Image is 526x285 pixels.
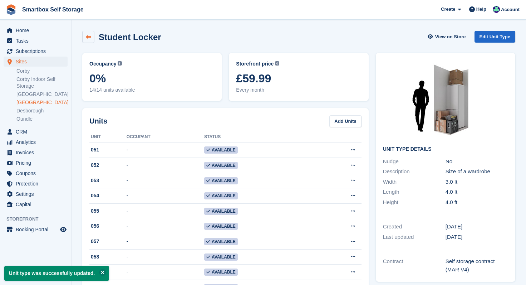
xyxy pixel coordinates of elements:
[446,257,508,274] div: Self storage contract (MAR V4)
[383,158,446,166] div: Nudge
[4,127,68,137] a: menu
[383,257,446,274] div: Contract
[89,192,127,199] div: 054
[383,178,446,186] div: Width
[204,192,238,199] span: Available
[99,32,161,42] h2: Student Locker
[4,179,68,189] a: menu
[89,116,107,126] h2: Units
[392,60,499,141] img: 10-sqft-unit.jpg
[89,207,127,215] div: 055
[89,86,215,94] span: 14/14 units available
[204,162,238,169] span: Available
[16,158,59,168] span: Pricing
[204,208,238,215] span: Available
[16,168,59,178] span: Coupons
[383,198,446,207] div: Height
[204,238,238,245] span: Available
[127,173,204,188] td: -
[127,219,204,234] td: -
[236,86,361,94] span: Every month
[19,4,87,15] a: Smartbox Self Storage
[4,148,68,158] a: menu
[16,36,59,46] span: Tasks
[204,131,313,143] th: Status
[446,178,508,186] div: 3.0 ft
[204,223,238,230] span: Available
[4,266,109,281] p: Unit type was successfully updated.
[127,158,204,173] td: -
[89,146,127,154] div: 051
[16,107,68,114] a: Desborough
[6,4,16,15] img: stora-icon-8386f47178a22dfd0bd8f6a31ec36ba5ce8667c1dd55bd0f319d3a0aa187defe.svg
[383,168,446,176] div: Description
[89,238,127,245] div: 057
[204,253,238,261] span: Available
[441,6,455,13] span: Create
[16,25,59,35] span: Home
[4,36,68,46] a: menu
[127,142,204,158] td: -
[16,76,68,90] a: Corby Indoor Self Storage
[16,137,59,147] span: Analytics
[383,188,446,196] div: Length
[476,6,486,13] span: Help
[4,168,68,178] a: menu
[89,161,127,169] div: 052
[204,146,238,154] span: Available
[446,168,508,176] div: Size of a wardrobe
[127,249,204,265] td: -
[16,199,59,209] span: Capital
[4,224,68,235] a: menu
[6,216,71,223] span: Storefront
[16,91,68,98] a: [GEOGRAPHIC_DATA]
[204,177,238,184] span: Available
[4,199,68,209] a: menu
[383,233,446,241] div: Last updated
[446,198,508,207] div: 4.0 ft
[275,61,279,66] img: icon-info-grey-7440780725fd019a000dd9b08b2336e03edf1995a4989e88bcd33f0948082b44.svg
[4,57,68,67] a: menu
[4,158,68,168] a: menu
[446,158,508,166] div: No
[127,188,204,204] td: -
[127,131,204,143] th: Occupant
[16,57,59,67] span: Sites
[4,137,68,147] a: menu
[475,31,515,43] a: Edit Unit Type
[16,99,68,106] a: [GEOGRAPHIC_DATA]
[435,33,466,40] span: View on Store
[118,61,122,66] img: icon-info-grey-7440780725fd019a000dd9b08b2336e03edf1995a4989e88bcd33f0948082b44.svg
[16,68,68,74] a: Corby
[16,148,59,158] span: Invoices
[89,222,127,230] div: 056
[127,234,204,250] td: -
[236,60,274,68] span: Storefront price
[16,46,59,56] span: Subscriptions
[16,179,59,189] span: Protection
[446,188,508,196] div: 4.0 ft
[4,189,68,199] a: menu
[204,269,238,276] span: Available
[427,31,469,43] a: View on Store
[89,177,127,184] div: 053
[16,116,68,122] a: Oundle
[383,146,508,152] h2: Unit Type details
[329,115,361,127] a: Add Units
[493,6,500,13] img: Roger Canham
[383,223,446,231] div: Created
[236,72,361,85] span: £59.99
[16,224,59,235] span: Booking Portal
[89,253,127,261] div: 058
[16,189,59,199] span: Settings
[89,131,127,143] th: Unit
[127,204,204,219] td: -
[89,72,215,85] span: 0%
[446,233,508,241] div: [DATE]
[59,225,68,234] a: Preview store
[446,223,508,231] div: [DATE]
[89,60,116,68] span: Occupancy
[4,46,68,56] a: menu
[4,25,68,35] a: menu
[16,127,59,137] span: CRM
